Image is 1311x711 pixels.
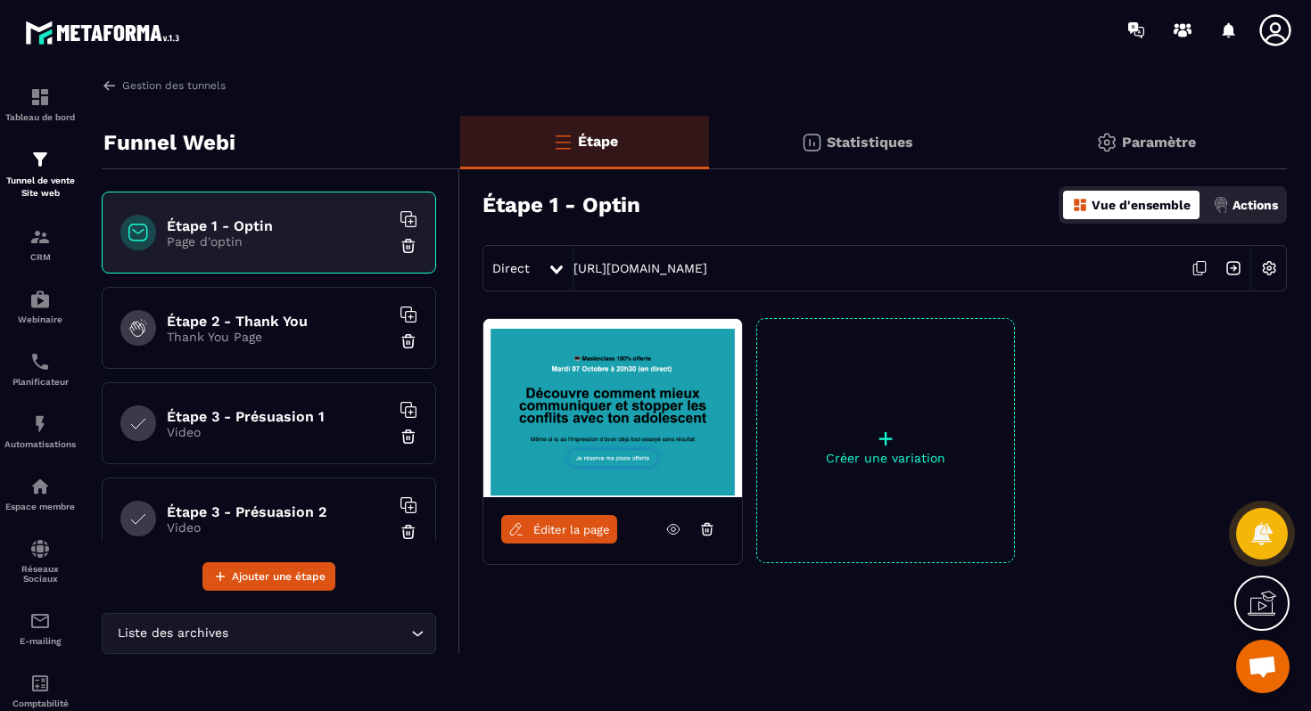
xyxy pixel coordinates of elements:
p: Video [167,425,390,439]
div: Domaine [92,105,137,117]
img: dashboard-orange.40269519.svg [1072,197,1088,213]
h6: Étape 2 - Thank You [167,313,390,330]
a: automationsautomationsWebinaire [4,275,76,338]
p: Planificateur [4,377,76,387]
a: schedulerschedulerPlanificateur [4,338,76,400]
span: Ajouter une étape [232,568,326,585]
img: accountant [29,673,51,694]
input: Search for option [232,624,407,643]
p: Automatisations [4,439,76,449]
a: Gestion des tunnels [102,78,226,94]
img: trash [400,523,417,541]
p: Vue d'ensemble [1092,198,1191,212]
img: scheduler [29,351,51,372]
a: automationsautomationsEspace membre [4,462,76,525]
p: Tunnel de vente Site web [4,175,76,200]
p: Webinaire [4,315,76,324]
p: Page d'optin [167,234,390,249]
p: Statistiques [827,134,913,151]
img: website_grey.svg [29,46,43,61]
p: Comptabilité [4,699,76,708]
p: Funnel Webi [103,125,235,160]
p: Créer une variation [757,451,1014,465]
img: logo [25,16,186,49]
img: formation [29,226,51,248]
img: logo_orange.svg [29,29,43,43]
button: Ajouter une étape [202,562,335,591]
img: formation [29,149,51,170]
p: Tableau de bord [4,112,76,122]
img: arrow [102,78,118,94]
div: Domaine: [DOMAIN_NAME] [46,46,202,61]
a: [URL][DOMAIN_NAME] [573,261,707,275]
span: Liste des archives [113,624,232,643]
img: formation [29,86,51,108]
h6: Étape 3 - Présuasion 2 [167,503,390,520]
a: formationformationCRM [4,213,76,275]
img: image [483,319,742,497]
img: bars-o.4a397970.svg [552,131,573,152]
img: email [29,610,51,632]
img: tab_domain_overview_orange.svg [72,103,87,118]
img: trash [400,332,417,350]
img: actions.d6e523a2.png [1213,197,1229,213]
img: setting-w.858f3a88.svg [1252,251,1286,285]
img: automations [29,476,51,497]
span: Direct [492,261,530,275]
p: Espace membre [4,502,76,511]
img: arrow-next.bcc2205e.svg [1216,251,1250,285]
a: emailemailE-mailing [4,597,76,659]
a: social-networksocial-networkRéseaux Sociaux [4,525,76,597]
a: formationformationTableau de bord [4,73,76,135]
div: Search for option [102,613,436,654]
p: Thank You Page [167,330,390,344]
h3: Étape 1 - Optin [482,192,640,217]
h6: Étape 3 - Présuasion 1 [167,408,390,425]
h6: Étape 1 - Optin [167,217,390,234]
p: Actions [1233,198,1278,212]
a: formationformationTunnel de vente Site web [4,135,76,213]
p: E-mailing [4,636,76,646]
div: Mots-clés [222,105,273,117]
p: Étape [578,133,618,150]
p: CRM [4,252,76,262]
img: trash [400,237,417,255]
img: setting-gr.5f69749f.svg [1096,132,1117,153]
img: tab_keywords_by_traffic_grey.svg [202,103,217,118]
div: Ouvrir le chat [1236,640,1290,693]
p: + [757,426,1014,451]
div: v 4.0.25 [50,29,87,43]
img: trash [400,428,417,445]
p: Réseaux Sociaux [4,564,76,584]
img: stats.20deebd0.svg [801,132,822,153]
a: Éditer la page [501,515,617,543]
p: Paramètre [1122,134,1196,151]
span: Éditer la page [533,523,610,536]
p: Video [167,520,390,535]
img: automations [29,413,51,435]
img: automations [29,289,51,310]
img: social-network [29,538,51,560]
a: automationsautomationsAutomatisations [4,400,76,462]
